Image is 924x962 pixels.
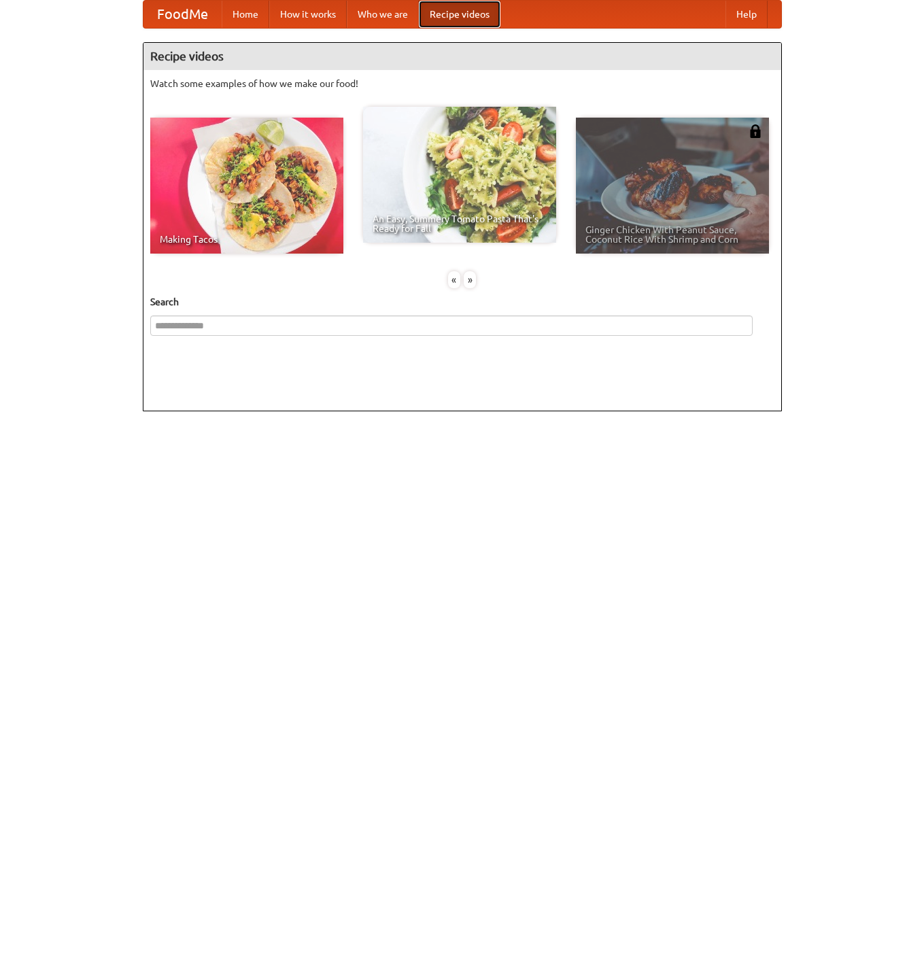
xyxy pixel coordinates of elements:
p: Watch some examples of how we make our food! [150,77,774,90]
img: 483408.png [749,124,762,138]
h5: Search [150,295,774,309]
a: An Easy, Summery Tomato Pasta That's Ready for Fall [363,107,556,243]
a: FoodMe [143,1,222,28]
h4: Recipe videos [143,43,781,70]
div: « [448,271,460,288]
span: Making Tacos [160,235,334,244]
a: How it works [269,1,347,28]
a: Making Tacos [150,118,343,254]
div: » [464,271,476,288]
a: Help [725,1,768,28]
a: Who we are [347,1,419,28]
span: An Easy, Summery Tomato Pasta That's Ready for Fall [373,214,547,233]
a: Home [222,1,269,28]
a: Recipe videos [419,1,500,28]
